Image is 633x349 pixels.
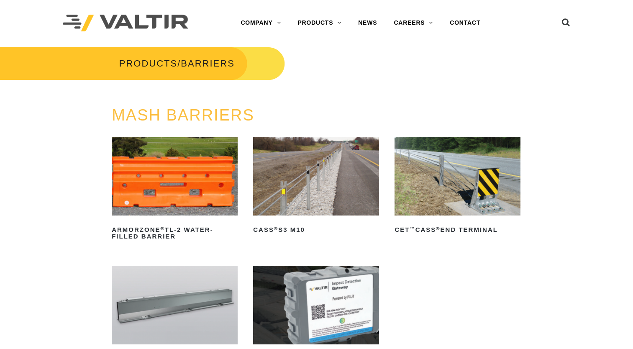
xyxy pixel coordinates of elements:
[253,223,379,236] h2: CASS S3 M10
[181,58,234,69] span: BARRIERS
[112,223,238,243] h2: ArmorZone TL-2 Water-Filled Barrier
[441,15,489,31] a: CONTACT
[410,226,415,231] sup: ™
[350,15,385,31] a: NEWS
[119,58,177,69] a: PRODUCTS
[112,106,254,124] a: MASH BARRIERS
[289,15,350,31] a: PRODUCTS
[395,137,520,236] a: CET™CASS®End Terminal
[253,137,379,236] a: CASS®S3 M10
[274,226,278,231] sup: ®
[395,223,520,236] h2: CET CASS End Terminal
[385,15,441,31] a: CAREERS
[112,137,238,243] a: ArmorZone®TL-2 Water-Filled Barrier
[232,15,289,31] a: COMPANY
[63,15,188,32] img: Valtir
[436,226,440,231] sup: ®
[160,226,164,231] sup: ®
